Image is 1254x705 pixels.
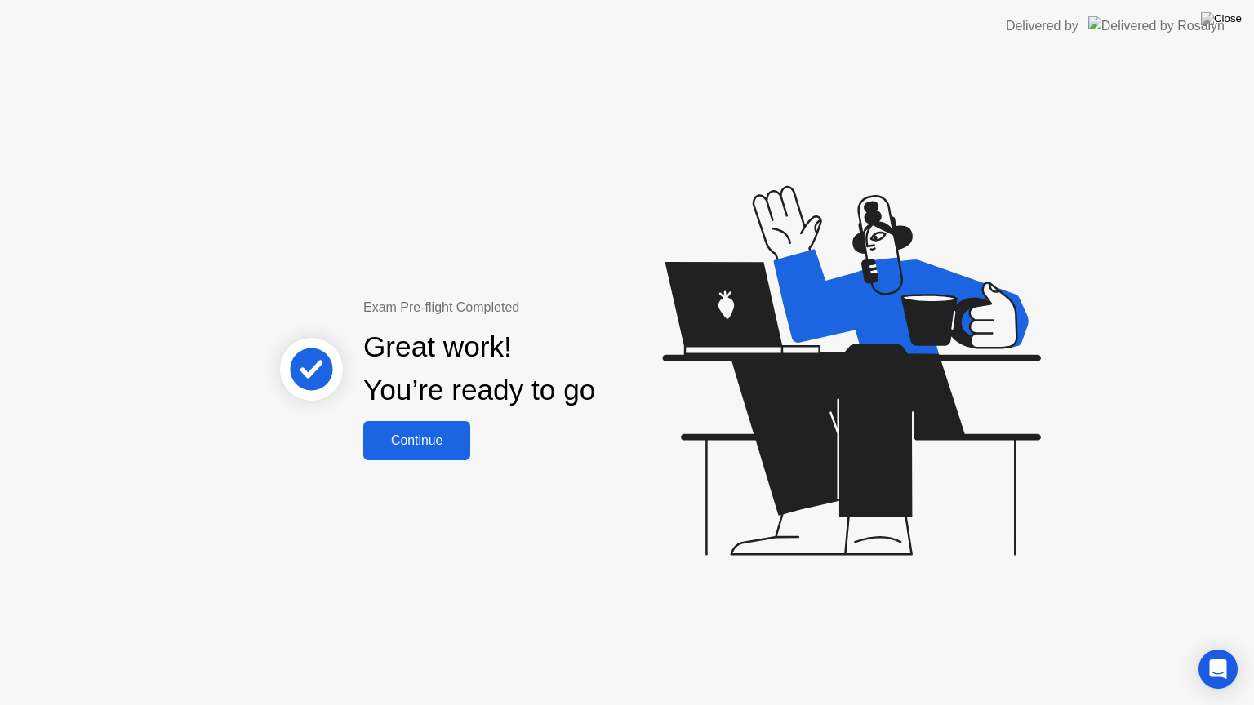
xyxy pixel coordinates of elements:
[1201,12,1242,25] img: Close
[363,326,595,412] div: Great work! You’re ready to go
[1006,16,1078,36] div: Delivered by
[1088,16,1225,35] img: Delivered by Rosalyn
[1198,650,1238,689] div: Open Intercom Messenger
[368,433,465,448] div: Continue
[363,421,470,460] button: Continue
[363,298,700,317] div: Exam Pre-flight Completed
